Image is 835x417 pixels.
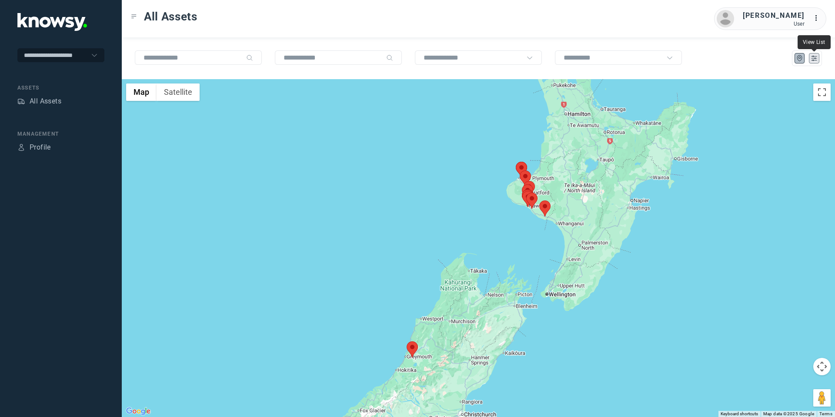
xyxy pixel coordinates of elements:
[17,142,51,153] a: ProfileProfile
[814,15,822,21] tspan: ...
[796,54,804,62] div: Map
[157,83,200,101] button: Show satellite imagery
[17,130,104,138] div: Management
[743,21,805,27] div: User
[386,54,393,61] div: Search
[17,97,25,105] div: Assets
[126,83,157,101] button: Show street map
[813,13,824,25] div: :
[803,39,825,45] span: View List
[810,54,818,62] div: List
[813,83,831,101] button: Toggle fullscreen view
[813,389,831,407] button: Drag Pegman onto the map to open Street View
[819,411,832,416] a: Terms (opens in new tab)
[124,406,153,417] img: Google
[30,142,51,153] div: Profile
[30,96,61,107] div: All Assets
[763,411,814,416] span: Map data ©2025 Google
[246,54,253,61] div: Search
[813,13,824,23] div: :
[743,10,805,21] div: [PERSON_NAME]
[17,13,87,31] img: Application Logo
[717,10,734,27] img: avatar.png
[17,84,104,92] div: Assets
[144,9,197,24] span: All Assets
[17,143,25,151] div: Profile
[124,406,153,417] a: Open this area in Google Maps (opens a new window)
[813,358,831,375] button: Map camera controls
[721,411,758,417] button: Keyboard shortcuts
[131,13,137,20] div: Toggle Menu
[17,96,61,107] a: AssetsAll Assets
